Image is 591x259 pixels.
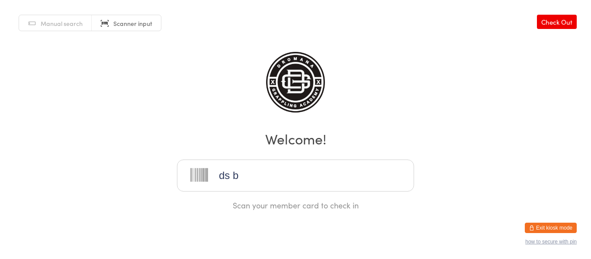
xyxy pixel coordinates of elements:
button: how to secure with pin [525,239,577,245]
a: Check Out [537,15,577,29]
h2: Welcome! [9,129,582,148]
span: Manual search [41,19,83,28]
button: Exit kiosk mode [525,223,577,233]
img: Dromana Grappling Academy [266,52,325,117]
input: Scan barcode [177,160,414,192]
div: Scan your member card to check in [177,200,414,211]
span: Scanner input [113,19,152,28]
